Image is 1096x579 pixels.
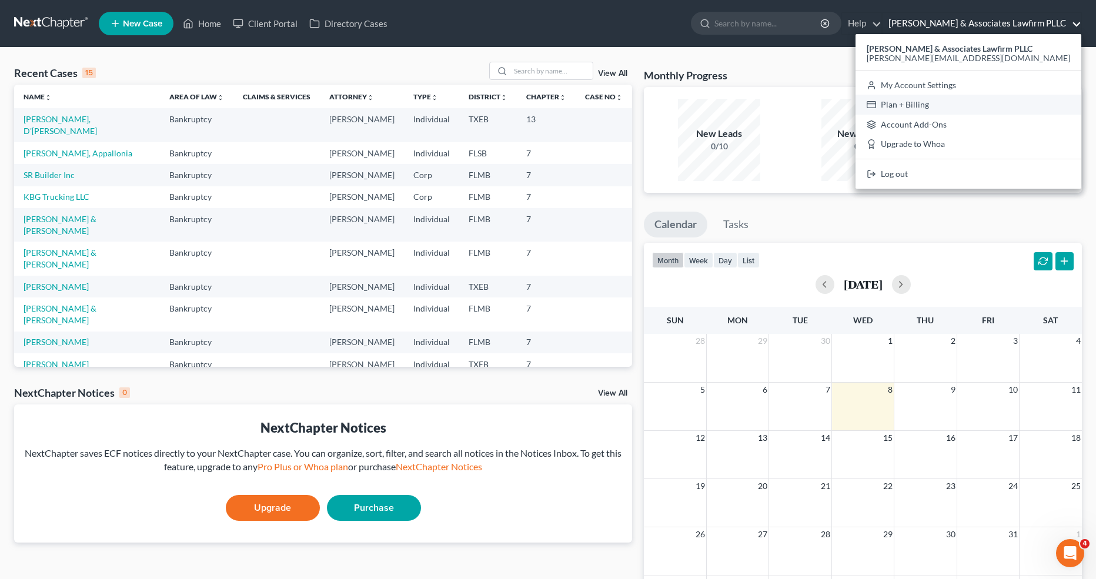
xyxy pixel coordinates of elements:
[526,92,566,101] a: Chapterunfold_more
[517,186,576,208] td: 7
[598,389,627,397] a: View All
[1007,479,1019,493] span: 24
[82,68,96,78] div: 15
[1080,539,1090,548] span: 4
[24,170,75,180] a: SR Builder Inc
[459,242,517,275] td: FLMB
[517,164,576,186] td: 7
[500,94,507,101] i: unfold_more
[24,148,132,158] a: [PERSON_NAME], Appallonia
[793,315,808,325] span: Tue
[404,208,459,242] td: Individual
[510,62,593,79] input: Search by name...
[320,142,404,164] td: [PERSON_NAME]
[820,527,831,541] span: 28
[1070,479,1082,493] span: 25
[431,94,438,101] i: unfold_more
[320,242,404,275] td: [PERSON_NAME]
[517,108,576,142] td: 13
[757,527,768,541] span: 27
[757,431,768,445] span: 13
[867,53,1070,63] span: [PERSON_NAME][EMAIL_ADDRESS][DOMAIN_NAME]
[517,297,576,331] td: 7
[1075,527,1082,541] span: 1
[459,353,517,375] td: TXEB
[123,19,162,28] span: New Case
[320,186,404,208] td: [PERSON_NAME]
[1070,383,1082,397] span: 11
[24,447,623,474] div: NextChapter saves ECF notices directly to your NextChapter case. You can organize, sort, filter, ...
[598,69,627,78] a: View All
[694,431,706,445] span: 12
[853,315,873,325] span: Wed
[856,115,1081,135] a: Account Add-Ons
[678,140,760,152] div: 0/10
[652,252,684,268] button: month
[24,359,89,369] a: [PERSON_NAME]
[160,108,233,142] td: Bankruptcy
[945,479,957,493] span: 23
[404,297,459,331] td: Individual
[320,164,404,186] td: [PERSON_NAME]
[757,479,768,493] span: 20
[887,383,894,397] span: 8
[160,242,233,275] td: Bankruptcy
[585,92,623,101] a: Case Nounfold_more
[757,334,768,348] span: 29
[24,214,96,236] a: [PERSON_NAME] & [PERSON_NAME]
[694,479,706,493] span: 19
[217,94,224,101] i: unfold_more
[1012,334,1019,348] span: 3
[1043,315,1058,325] span: Sat
[404,142,459,164] td: Individual
[320,353,404,375] td: [PERSON_NAME]
[459,297,517,331] td: FLMB
[24,303,96,325] a: [PERSON_NAME] & [PERSON_NAME]
[459,142,517,164] td: FLSB
[258,461,348,472] a: Pro Plus or Whoa plan
[713,212,759,237] a: Tasks
[14,386,130,400] div: NextChapter Notices
[559,94,566,101] i: unfold_more
[459,164,517,186] td: FLMB
[644,212,707,237] a: Calendar
[14,66,96,80] div: Recent Cases
[320,276,404,297] td: [PERSON_NAME]
[867,43,1032,53] strong: [PERSON_NAME] & Associates Lawfirm PLLC
[887,334,894,348] span: 1
[856,164,1081,184] a: Log out
[45,94,52,101] i: unfold_more
[616,94,623,101] i: unfold_more
[226,495,320,521] a: Upgrade
[160,186,233,208] td: Bankruptcy
[177,13,227,34] a: Home
[160,332,233,353] td: Bankruptcy
[694,334,706,348] span: 28
[469,92,507,101] a: Districtunfold_more
[824,383,831,397] span: 7
[945,431,957,445] span: 16
[856,135,1081,155] a: Upgrade to Whoa
[404,164,459,186] td: Corp
[24,192,89,202] a: KBG Trucking LLC
[820,479,831,493] span: 21
[404,332,459,353] td: Individual
[856,34,1081,189] div: [PERSON_NAME] & Associates Lawfirm PLLC
[761,383,768,397] span: 6
[882,527,894,541] span: 29
[950,383,957,397] span: 9
[1075,334,1082,348] span: 4
[517,276,576,297] td: 7
[320,108,404,142] td: [PERSON_NAME]
[24,92,52,101] a: Nameunfold_more
[917,315,934,325] span: Thu
[404,186,459,208] td: Corp
[727,315,748,325] span: Mon
[517,332,576,353] td: 7
[160,297,233,331] td: Bankruptcy
[821,127,904,140] div: New Clients
[1007,383,1019,397] span: 10
[119,387,130,398] div: 0
[678,127,760,140] div: New Leads
[982,315,994,325] span: Fri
